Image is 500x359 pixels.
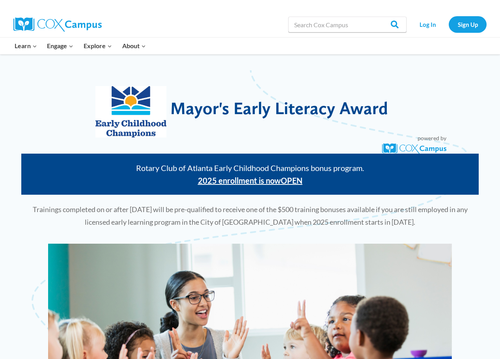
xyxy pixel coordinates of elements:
[449,16,487,32] a: Sign Up
[122,41,146,51] span: About
[84,41,112,51] span: Explore
[410,16,487,32] nav: Secondary Navigation
[170,98,388,118] span: Mayor's Early Literacy Award
[281,176,302,185] span: OPEN
[13,17,102,32] img: Cox Campus
[9,38,151,54] nav: Primary Navigation
[95,86,166,137] img: Early Childhood Champions Logo
[418,135,446,141] span: powered by
[47,41,73,51] span: Engage
[33,205,468,226] span: Trainings completed on or after [DATE] will be pre-qualified to receive one of the $500 training ...
[15,41,37,51] span: Learn
[198,176,302,185] strong: 2025 enrollment is now
[288,17,407,32] input: Search Cox Campus
[410,16,445,32] a: Log In
[29,162,471,187] p: Rotary Club of Atlanta Early Childhood Champions bonus program.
